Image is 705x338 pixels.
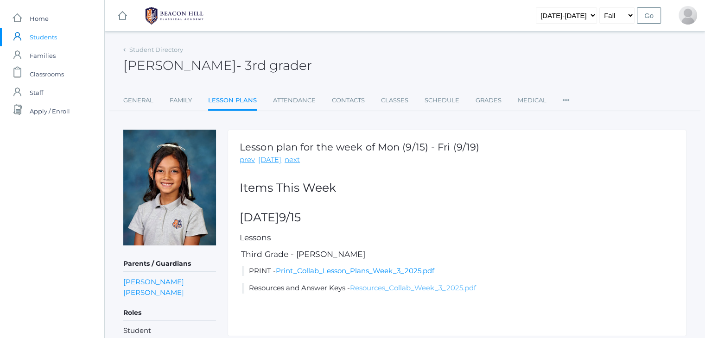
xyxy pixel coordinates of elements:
[123,91,153,110] a: General
[236,57,312,73] span: - 3rd grader
[425,91,459,110] a: Schedule
[679,6,697,25] div: Angela Rillo
[170,91,192,110] a: Family
[240,155,255,165] a: prev
[123,305,216,321] h5: Roles
[123,256,216,272] h5: Parents / Guardians
[381,91,408,110] a: Classes
[242,266,674,276] li: PRINT -
[30,65,64,83] span: Classrooms
[123,325,216,336] li: Student
[208,91,257,111] a: Lesson Plans
[240,182,674,194] h2: Items This Week
[30,28,57,46] span: Students
[30,9,49,28] span: Home
[242,283,674,294] li: Resources and Answer Keys -
[240,142,479,152] h1: Lesson plan for the week of Mon (9/15) - Fri (9/19)
[276,266,434,275] a: Print_Collab_Lesson_Plans_Week_3_2025.pdf
[273,91,316,110] a: Attendance
[240,211,674,224] h2: [DATE]
[476,91,502,110] a: Grades
[285,155,300,165] a: next
[123,130,216,245] img: Leahmarie Rillo
[240,250,674,259] h5: Third Grade - [PERSON_NAME]
[637,7,661,24] input: Go
[140,4,209,27] img: BHCALogos-05-308ed15e86a5a0abce9b8dd61676a3503ac9727e845dece92d48e8588c001991.png
[332,91,365,110] a: Contacts
[258,155,281,165] a: [DATE]
[123,287,184,298] a: [PERSON_NAME]
[30,46,56,65] span: Families
[240,233,674,242] h5: Lessons
[123,276,184,287] a: [PERSON_NAME]
[350,283,476,292] a: Resources_Collab_Week_3_2025.pdf
[30,83,43,102] span: Staff
[518,91,546,110] a: Medical
[129,46,183,53] a: Student Directory
[279,210,301,224] span: 9/15
[30,102,70,120] span: Apply / Enroll
[123,58,312,73] h2: [PERSON_NAME]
